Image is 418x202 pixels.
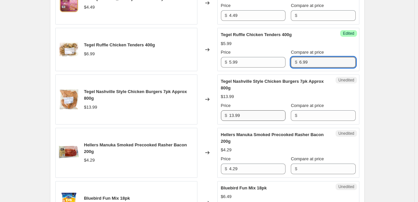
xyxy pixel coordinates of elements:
[59,143,79,163] img: HellersManukaSmokedPrecookedRasherBacon200g_80x.png
[221,32,292,37] span: Tegel Ruffle Chicken Tenders 400g
[59,89,79,109] img: TegelNashvilleStyleBurgers7pkApprox800g_80x.png
[291,50,324,55] span: Compare at price
[338,184,354,189] span: Unedited
[221,156,231,161] span: Price
[221,185,267,190] span: Bluebird Fun Mix 18pk
[84,4,95,11] div: $4.49
[295,113,297,118] span: $
[295,166,297,171] span: $
[84,42,155,47] span: Tegel Ruffle Chicken Tenders 400g
[84,196,130,201] span: Bluebird Fun Mix 18pk
[221,3,231,8] span: Price
[225,13,227,18] span: $
[291,103,324,108] span: Compare at price
[225,166,227,171] span: $
[343,31,354,36] span: Edited
[221,40,232,47] div: $5.99
[221,193,232,200] div: $6.49
[84,104,97,111] div: $13.99
[221,132,324,144] span: Hellers Manuka Smoked Precooked Rasher Bacon 200g
[221,103,231,108] span: Price
[84,157,95,164] div: $4.29
[84,51,95,57] div: $6.99
[84,89,187,101] span: Tegel Nashville Style Chicken Burgers 7pk Approx 800g
[59,40,79,60] img: RuffleChickenTenders400g_80x.png
[221,147,232,153] div: $4.29
[225,60,227,65] span: $
[338,77,354,83] span: Unedited
[221,79,324,90] span: Tegel Nashville Style Chicken Burgers 7pk Approx 800g
[291,156,324,161] span: Compare at price
[338,131,354,136] span: Unedited
[295,60,297,65] span: $
[221,93,234,100] div: $13.99
[291,3,324,8] span: Compare at price
[221,50,231,55] span: Price
[84,142,187,154] span: Hellers Manuka Smoked Precooked Rasher Bacon 200g
[225,113,227,118] span: $
[295,13,297,18] span: $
